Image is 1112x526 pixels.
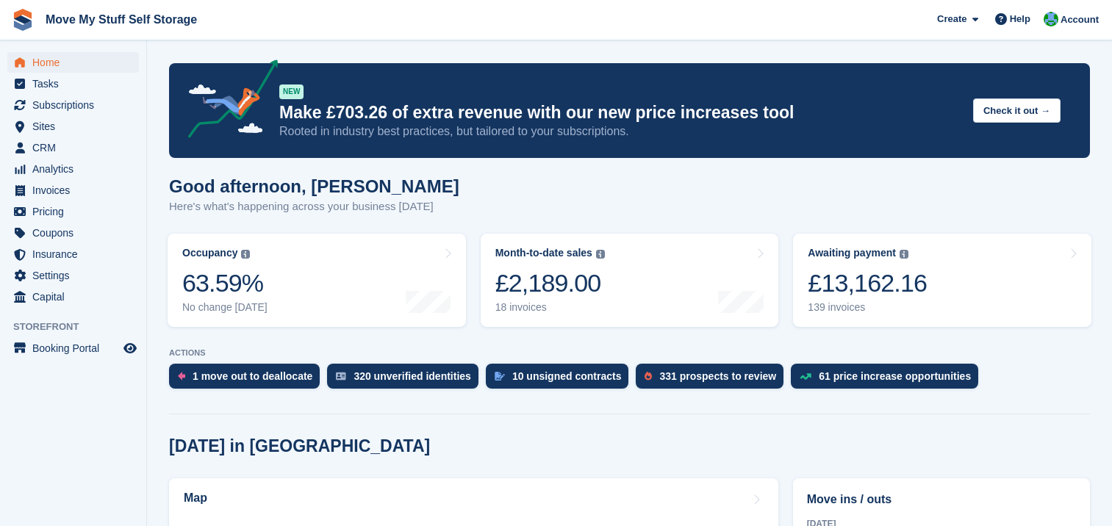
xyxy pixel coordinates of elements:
[1010,12,1030,26] span: Help
[169,436,430,456] h2: [DATE] in [GEOGRAPHIC_DATA]
[808,301,927,314] div: 139 invoices
[7,73,139,94] a: menu
[169,176,459,196] h1: Good afternoon, [PERSON_NAME]
[176,60,279,143] img: price-adjustments-announcement-icon-8257ccfd72463d97f412b2fc003d46551f7dbcb40ab6d574587a9cd5c0d94...
[793,234,1091,327] a: Awaiting payment £13,162.16 139 invoices
[596,250,605,259] img: icon-info-grey-7440780725fd019a000dd9b08b2336e03edf1995a4989e88bcd33f0948082b44.svg
[495,301,605,314] div: 18 invoices
[121,339,139,357] a: Preview store
[808,268,927,298] div: £13,162.16
[481,234,779,327] a: Month-to-date sales £2,189.00 18 invoices
[336,372,346,381] img: verify_identity-adf6edd0f0f0b5bbfe63781bf79b02c33cf7c696d77639b501bdc392416b5a36.svg
[193,370,312,382] div: 1 move out to deallocate
[1061,12,1099,27] span: Account
[800,373,811,380] img: price_increase_opportunities-93ffe204e8149a01c8c9dc8f82e8f89637d9d84a8eef4429ea346261dce0b2c0.svg
[32,180,121,201] span: Invoices
[7,201,139,222] a: menu
[7,52,139,73] a: menu
[900,250,908,259] img: icon-info-grey-7440780725fd019a000dd9b08b2336e03edf1995a4989e88bcd33f0948082b44.svg
[32,159,121,179] span: Analytics
[184,491,207,505] h2: Map
[32,201,121,222] span: Pricing
[486,364,636,396] a: 10 unsigned contracts
[819,370,971,382] div: 61 price increase opportunities
[808,247,896,259] div: Awaiting payment
[645,372,652,381] img: prospect-51fa495bee0391a8d652442698ab0144808aea92771e9ea1ae160a38d050c398.svg
[327,364,486,396] a: 320 unverified identities
[168,234,466,327] a: Occupancy 63.59% No change [DATE]
[279,123,961,140] p: Rooted in industry best practices, but tailored to your subscriptions.
[32,223,121,243] span: Coupons
[32,73,121,94] span: Tasks
[182,268,268,298] div: 63.59%
[7,338,139,359] a: menu
[7,287,139,307] a: menu
[32,116,121,137] span: Sites
[512,370,622,382] div: 10 unsigned contracts
[178,372,185,381] img: move_outs_to_deallocate_icon-f764333ba52eb49d3ac5e1228854f67142a1ed5810a6f6cc68b1a99e826820c5.svg
[32,338,121,359] span: Booking Portal
[40,7,203,32] a: Move My Stuff Self Storage
[7,244,139,264] a: menu
[32,137,121,158] span: CRM
[937,12,966,26] span: Create
[807,491,1076,508] h2: Move ins / outs
[7,265,139,286] a: menu
[7,223,139,243] a: menu
[495,247,592,259] div: Month-to-date sales
[7,159,139,179] a: menu
[169,364,327,396] a: 1 move out to deallocate
[169,348,1090,358] p: ACTIONS
[169,198,459,215] p: Here's what's happening across your business [DATE]
[279,84,304,99] div: NEW
[973,98,1061,123] button: Check it out →
[659,370,776,382] div: 331 prospects to review
[495,268,605,298] div: £2,189.00
[32,95,121,115] span: Subscriptions
[1044,12,1058,26] img: Dan
[32,244,121,264] span: Insurance
[182,247,237,259] div: Occupancy
[7,116,139,137] a: menu
[279,102,961,123] p: Make £703.26 of extra revenue with our new price increases tool
[7,137,139,158] a: menu
[7,95,139,115] a: menu
[354,370,471,382] div: 320 unverified identities
[7,180,139,201] a: menu
[182,301,268,314] div: No change [DATE]
[791,364,986,396] a: 61 price increase opportunities
[636,364,791,396] a: 331 prospects to review
[13,320,146,334] span: Storefront
[12,9,34,31] img: stora-icon-8386f47178a22dfd0bd8f6a31ec36ba5ce8667c1dd55bd0f319d3a0aa187defe.svg
[32,287,121,307] span: Capital
[241,250,250,259] img: icon-info-grey-7440780725fd019a000dd9b08b2336e03edf1995a4989e88bcd33f0948082b44.svg
[32,52,121,73] span: Home
[32,265,121,286] span: Settings
[495,372,505,381] img: contract_signature_icon-13c848040528278c33f63329250d36e43548de30e8caae1d1a13099fd9432cc5.svg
